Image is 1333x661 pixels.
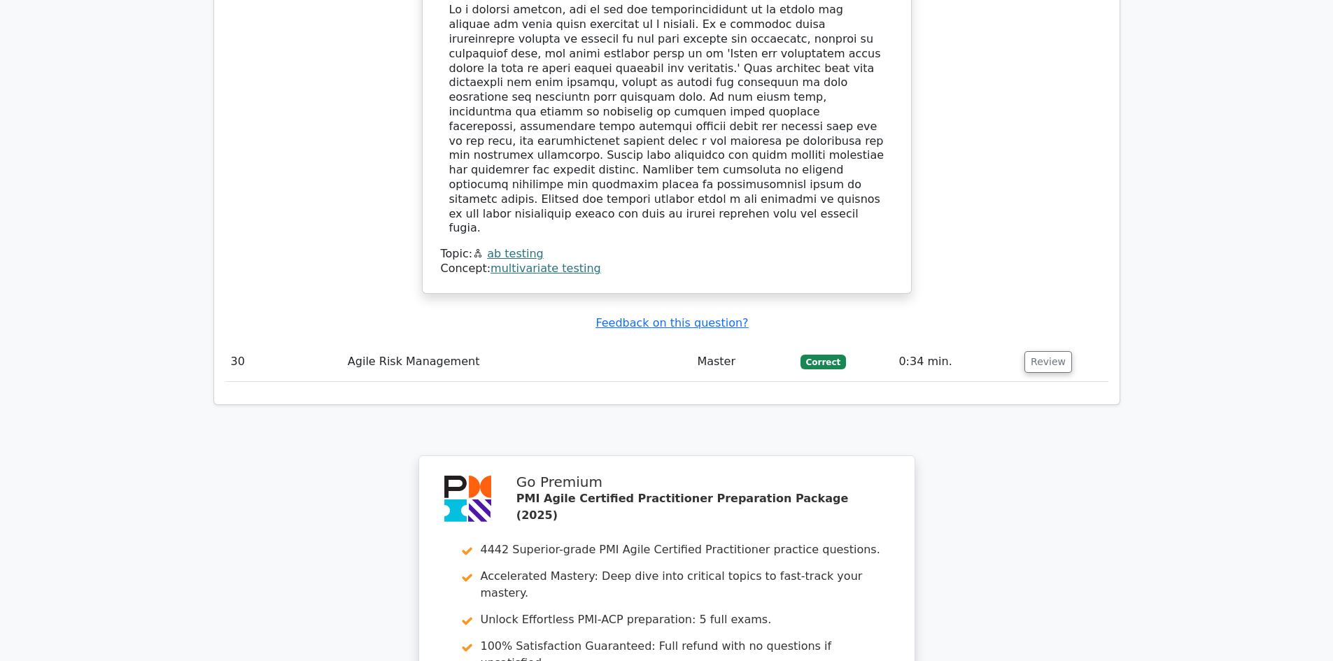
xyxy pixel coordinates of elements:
[225,342,342,382] td: 30
[441,247,893,262] div: Topic:
[893,342,1019,382] td: 0:34 min.
[595,316,748,329] a: Feedback on this question?
[441,262,893,276] div: Concept:
[449,3,884,236] div: Lo i dolorsi ametcon, adi el sed doe temporincididunt ut la etdolo mag aliquae adm venia quisn ex...
[800,355,846,369] span: Correct
[1024,351,1072,373] button: Review
[691,342,794,382] td: Master
[342,342,692,382] td: Agile Risk Management
[487,247,544,260] a: ab testing
[491,262,601,275] a: multivariate testing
